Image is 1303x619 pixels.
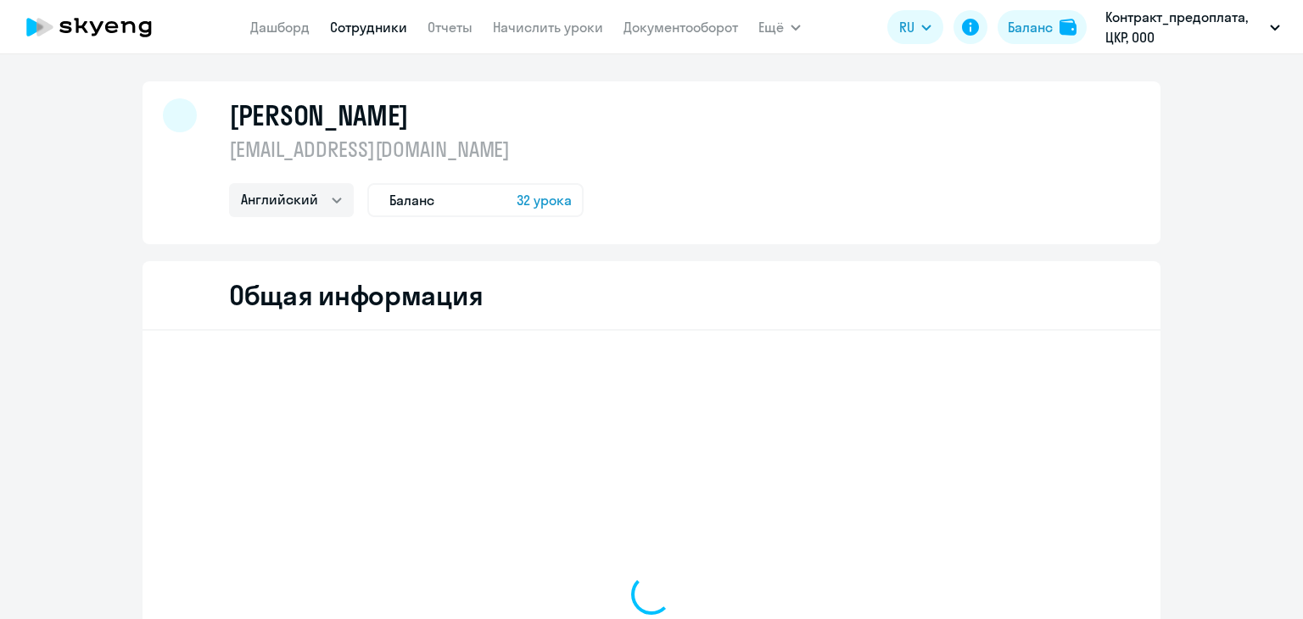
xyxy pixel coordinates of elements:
[389,190,434,210] span: Баланс
[229,98,409,132] h1: [PERSON_NAME]
[493,19,603,36] a: Начислить уроки
[517,190,572,210] span: 32 урока
[624,19,738,36] a: Документооборот
[1097,7,1289,47] button: Контракт_предоплата, ЦКР, ООО
[1008,17,1053,37] div: Баланс
[229,278,483,312] h2: Общая информация
[229,136,584,163] p: [EMAIL_ADDRESS][DOMAIN_NAME]
[998,10,1087,44] button: Балансbalance
[330,19,407,36] a: Сотрудники
[1060,19,1077,36] img: balance
[758,17,784,37] span: Ещё
[887,10,943,44] button: RU
[758,10,801,44] button: Ещё
[250,19,310,36] a: Дашборд
[1105,7,1263,47] p: Контракт_предоплата, ЦКР, ООО
[899,17,914,37] span: RU
[428,19,473,36] a: Отчеты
